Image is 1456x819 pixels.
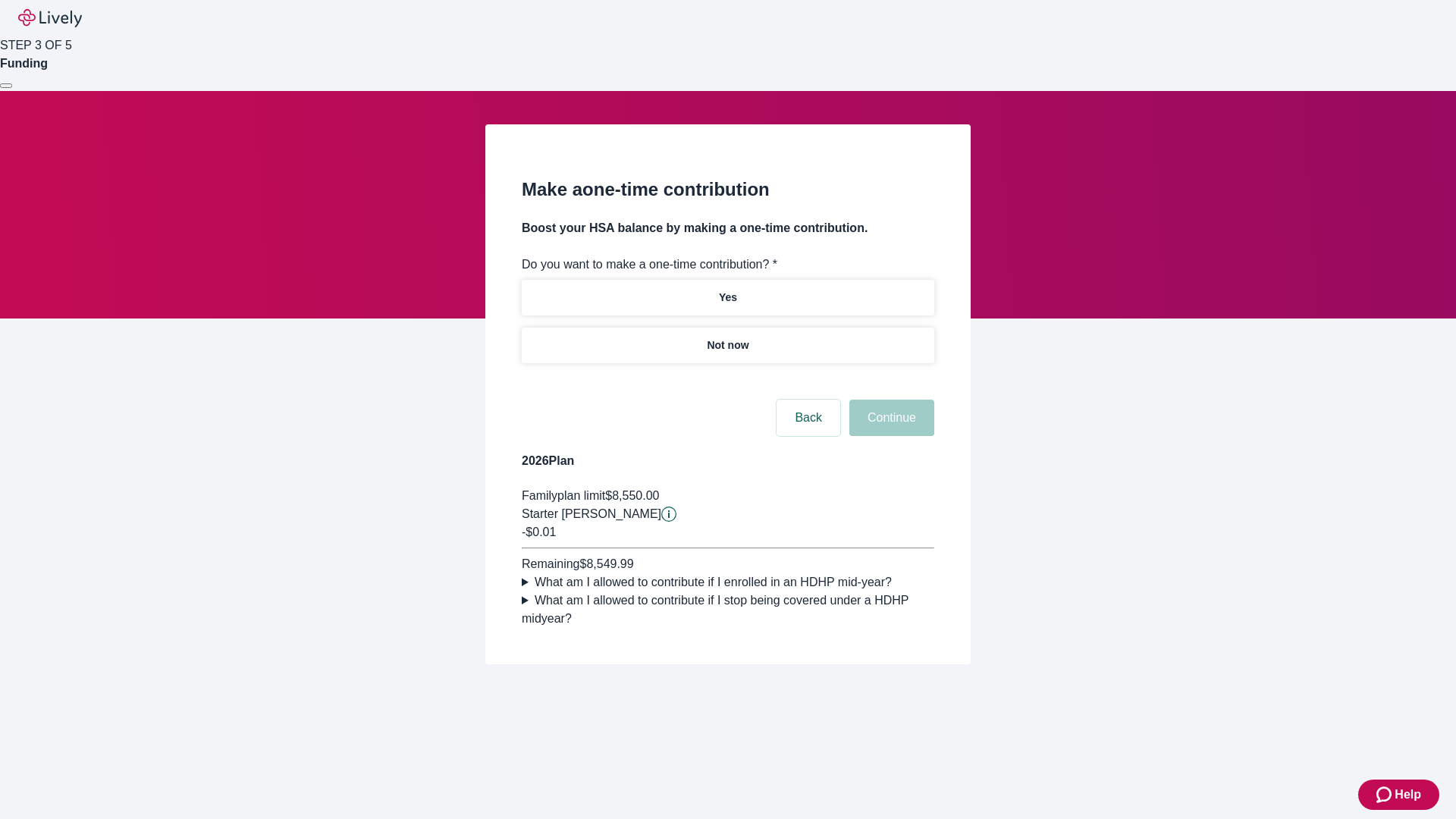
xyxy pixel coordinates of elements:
[522,526,556,538] span: -$0.01
[522,256,777,274] label: Do you want to make a one-time contribution? *
[522,219,934,237] h4: Boost your HSA balance by making a one-time contribution.
[522,452,934,470] h4: 2026 Plan
[522,591,934,628] summary: What am I allowed to contribute if I stop being covered under a HDHP midyear?
[661,507,676,522] svg: Starter penny details
[18,9,82,27] img: Lively
[1376,786,1395,804] svg: Zendesk support icon
[605,489,659,502] span: $8,550.00
[522,557,579,570] span: Remaining
[1395,786,1421,804] span: Help
[579,557,633,570] span: $8,549.99
[1358,780,1439,810] button: Zendesk support iconHelp
[522,280,934,315] button: Yes
[661,507,676,522] button: Lively will contribute $0.01 to establish your account
[522,176,934,203] h2: Make a one-time contribution
[719,290,737,306] p: Yes
[522,489,605,502] span: Family plan limit
[707,337,748,353] p: Not now
[522,328,934,363] button: Not now
[522,507,661,520] span: Starter [PERSON_NAME]
[777,400,840,436] button: Back
[522,573,934,591] summary: What am I allowed to contribute if I enrolled in an HDHP mid-year?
